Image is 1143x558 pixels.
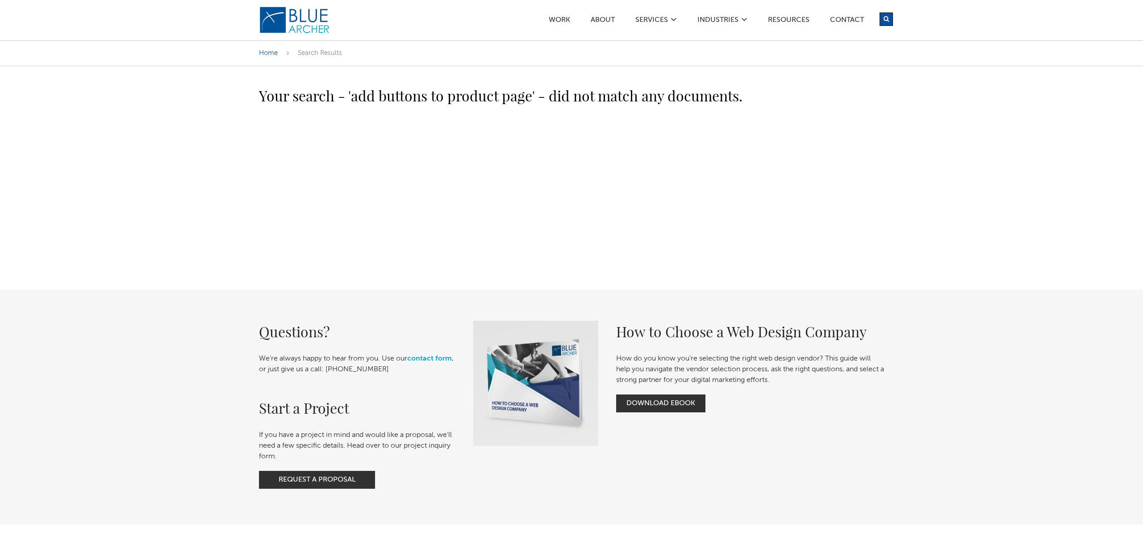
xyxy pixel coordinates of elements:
[616,321,884,342] h2: How to Choose a Web Design Company
[830,17,864,26] a: Contact
[768,17,810,26] a: Resources
[548,17,571,26] a: Work
[616,394,705,412] a: Download Ebook
[616,353,884,386] p: How do you know you’re selecting the right web design vendor? This guide will help you navigate t...
[407,355,452,362] a: contact form
[259,353,455,375] p: We're always happy to hear from you. Use our , or just give us a call: [PHONE_NUMBER]
[259,6,330,34] img: Blue Archer Logo
[259,88,884,103] h2: Your search - ' ' - did not match any documents.
[351,86,532,105] b: add buttons to product page
[590,17,615,26] a: ABOUT
[635,17,668,26] a: SERVICES
[259,430,455,462] p: If you have a project in mind and would like a proposal, we'll need a few specific details. Head ...
[473,321,598,446] img: How to Choose a Web Design Company
[697,17,739,26] a: Industries
[259,471,375,489] a: Request a Proposal
[259,321,455,342] h2: Questions?
[259,50,278,56] a: Home
[298,50,342,56] span: Search Results
[259,397,455,419] h2: Start a Project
